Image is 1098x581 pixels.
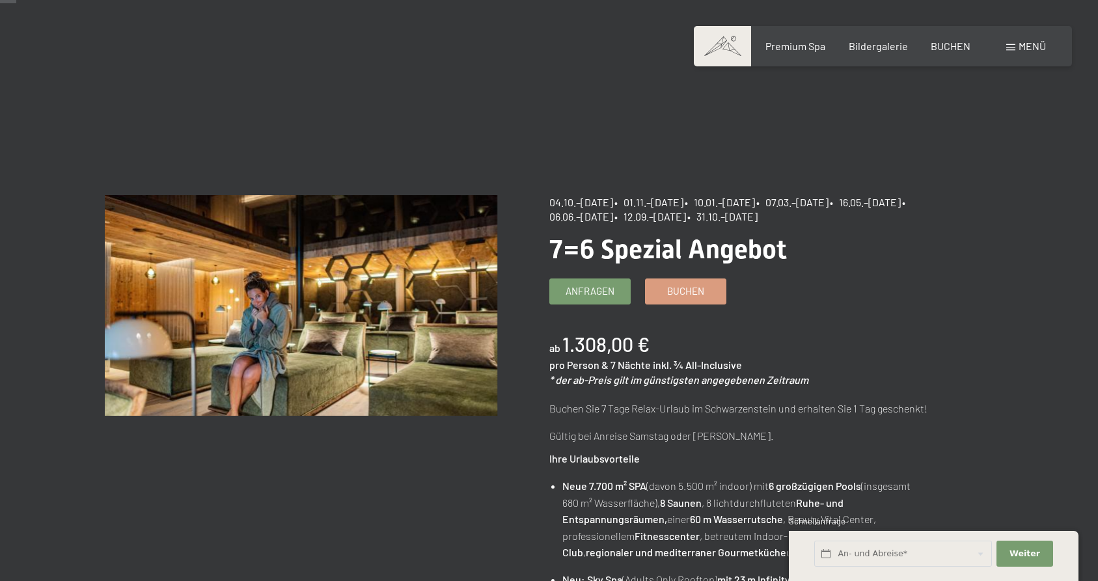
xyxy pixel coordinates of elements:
span: Menü [1019,40,1046,52]
strong: Neue 7.700 m² SPA [562,480,646,492]
span: 04.10.–[DATE] [549,196,613,208]
span: Schnellanfrage [789,516,845,526]
strong: regionaler und mediterraner Gourmetküche [586,546,786,558]
strong: 6 großzügigen Pools [769,480,861,492]
span: ab [549,342,560,354]
span: 7=6 Spezial Angebot [549,234,787,265]
span: 7 Nächte [611,358,651,371]
span: • 10.01.–[DATE] [685,196,755,208]
span: inkl. ¾ All-Inclusive [653,358,742,371]
p: Buchen Sie 7 Tage Relax-Urlaub im Schwarzenstein und erhalten Sie 1 Tag geschenkt! [549,400,942,417]
span: Anfragen [566,284,614,298]
span: • 16.05.–[DATE] [830,196,901,208]
strong: 8 Saunen [660,496,702,509]
button: Weiter [996,541,1052,567]
span: Buchen [667,284,704,298]
p: Gültig bei Anreise Samstag oder [PERSON_NAME]. [549,427,942,444]
span: • 07.03.–[DATE] [756,196,829,208]
span: Weiter [1009,548,1040,560]
a: Anfragen [550,279,630,304]
b: 1.308,00 € [562,332,650,356]
strong: 60 m Wasserrutsche [690,513,783,525]
a: Buchen [646,279,726,304]
strong: Fitnesscenter [635,530,700,542]
em: * der ab-Preis gilt im günstigsten angegebenen Zeitraum [549,373,808,386]
span: pro Person & [549,358,609,371]
strong: Ihre Urlaubsvorteile [549,452,640,465]
a: Premium Spa [765,40,825,52]
a: BUCHEN [931,40,970,52]
span: • 31.10.–[DATE] [687,210,758,223]
a: Bildergalerie [849,40,908,52]
span: • 01.11.–[DATE] [614,196,683,208]
img: 7=6 Spezial Angebot [105,195,497,416]
span: • 12.09.–[DATE] [614,210,686,223]
li: (davon 5.500 m² indoor) mit (insgesamt 680 m² Wasserfläche), , 8 lichtdurchfluteten einer , Beaut... [562,478,941,561]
